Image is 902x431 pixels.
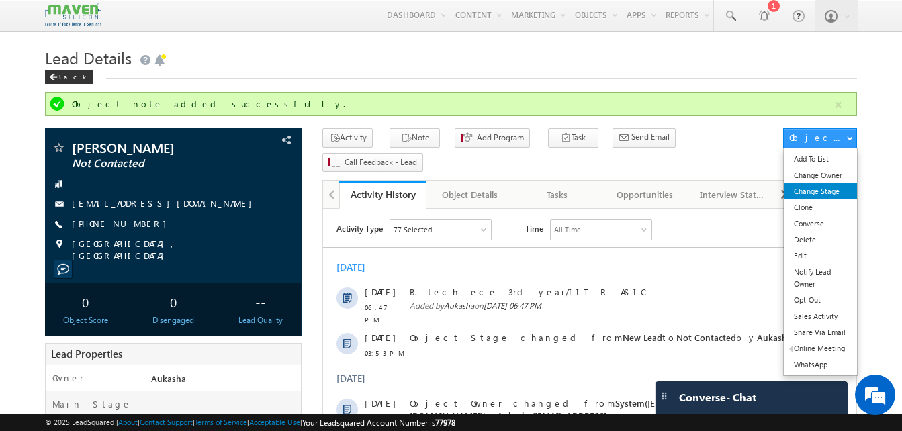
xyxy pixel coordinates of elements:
[514,181,602,209] a: Tasks
[121,92,151,102] span: Aukasha
[42,123,72,135] span: [DATE]
[220,7,253,39] div: Minimize live chat window
[784,183,857,199] a: Change Stage
[136,289,210,314] div: 0
[302,418,455,428] span: Your Leadsquared Account Number is
[437,187,502,203] div: Object Details
[390,128,440,148] button: Note
[784,356,857,373] a: WhatsApp
[353,123,413,134] span: Not Contacted
[195,418,247,426] a: Terms of Service
[42,252,82,265] span: 08:09 PM
[51,347,122,361] span: Lead Properties
[42,333,82,345] span: 08:09 PM
[13,52,57,64] div: [DATE]
[784,264,857,292] a: Notify Lead Owner
[426,181,514,209] a: Object Details
[42,237,72,249] span: [DATE]
[87,189,396,212] span: System([EMAIL_ADDRESS][DOMAIN_NAME])
[298,237,328,248] span: System
[45,47,132,68] span: Lead Details
[700,187,764,203] div: Interview Status
[45,3,101,27] img: Custom Logo
[87,318,476,330] div: .
[784,340,857,356] a: Online Meeting
[349,188,416,201] div: Activity History
[434,123,469,134] span: Aukasha
[784,151,857,167] a: Add To List
[455,128,530,148] button: Add Program
[256,213,322,224] span: Automation
[42,293,82,305] span: 08:09 PM
[322,128,373,148] button: Activity
[322,153,423,173] button: Call Feedback - Lead
[87,237,476,249] span: Merged with 1 Object by .
[300,123,339,134] span: New Lead
[87,123,471,134] span: Object Stage changed from to by .
[48,314,122,326] div: Object Score
[613,187,677,203] div: Opportunities
[140,418,193,426] a: Contact Support
[136,314,210,326] div: Disengaged
[13,10,60,30] span: Activity Type
[45,416,455,429] span: © 2025 LeadSquared | | | | |
[202,10,220,30] span: Time
[42,189,72,201] span: [DATE]
[689,181,776,209] a: Interview Status
[548,128,598,148] button: Task
[161,92,218,102] span: [DATE] 06:47 PM
[52,398,132,410] label: Main Stage
[613,128,676,148] button: Send Email
[525,187,590,203] div: Tasks
[42,318,72,330] span: [DATE]
[206,277,268,289] span: details
[783,128,857,148] button: Object Actions
[52,372,84,384] label: Owner
[87,91,476,103] span: Added by on
[72,157,230,171] span: Not Contacted
[23,70,56,88] img: d_60004797649_company_0_60004797649
[71,15,109,27] div: 77 Selected
[42,77,72,89] span: [DATE]
[784,308,857,324] a: Sales Activity
[330,237,386,248] a: Details
[42,204,82,216] span: 08:11 PM
[67,11,168,31] div: Sales Activity,Program,Email Bounced,Email Link Clicked,Email Marked Spam & 72 more..
[87,201,283,224] span: Aukasha([EMAIL_ADDRESS][DOMAIN_NAME])
[13,164,57,176] div: [DATE]
[784,167,857,183] a: Change Owner
[181,213,210,224] span: System
[784,215,857,232] a: Converse
[151,373,186,384] span: Aukasha
[118,418,138,426] a: About
[42,138,82,150] span: 03:53 PM
[784,292,857,308] a: Opt-Out
[72,238,279,262] span: [GEOGRAPHIC_DATA], [GEOGRAPHIC_DATA]
[784,248,857,264] a: Edit
[70,70,226,88] div: Chat with us now
[345,156,417,169] span: Call Feedback - Lead
[206,318,268,329] span: details
[183,335,244,353] em: Start Chat
[224,314,298,326] div: Lead Quality
[42,277,72,289] span: [DATE]
[231,15,258,27] div: All Time
[249,418,300,426] a: Acceptable Use
[435,418,455,428] span: 77978
[339,181,426,209] a: Activity History
[42,93,82,117] span: 06:47 PM
[784,199,857,215] a: Clone
[72,141,230,154] span: [PERSON_NAME]
[48,289,122,314] div: 0
[87,189,396,224] span: Object Owner changed from to by through .
[784,232,857,248] a: Delete
[72,98,833,110] div: Object note added successfully.
[87,318,195,329] span: Object Capture:
[45,70,93,84] div: Back
[784,324,857,340] a: Share Via Email
[45,70,99,81] a: Back
[789,132,846,144] div: Object Actions
[87,77,476,89] span: B. tech ece 3rd year/IIT R ASIC
[17,124,245,324] textarea: Type your message and hit 'Enter'
[87,277,476,289] div: .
